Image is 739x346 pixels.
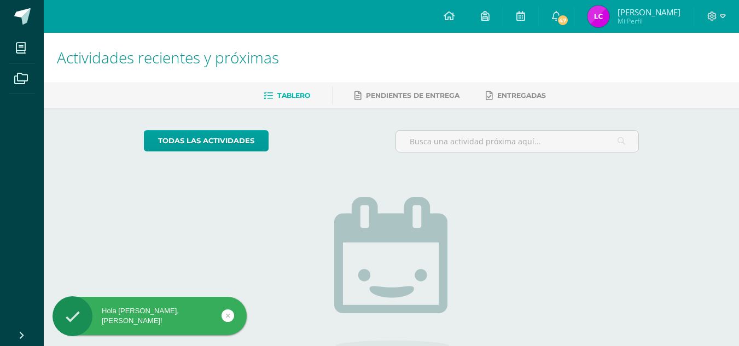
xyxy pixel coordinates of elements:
[57,47,279,68] span: Actividades recientes y próximas
[144,130,269,151] a: todas las Actividades
[618,16,680,26] span: Mi Perfil
[618,7,680,17] span: [PERSON_NAME]
[366,91,459,99] span: Pendientes de entrega
[53,306,247,326] div: Hola [PERSON_NAME], [PERSON_NAME]!
[486,87,546,104] a: Entregadas
[396,131,638,152] input: Busca una actividad próxima aquí...
[556,14,568,26] span: 47
[264,87,310,104] a: Tablero
[354,87,459,104] a: Pendientes de entrega
[497,91,546,99] span: Entregadas
[587,5,609,27] img: ac132aff875490498fecefbbb0ba32bd.png
[277,91,310,99] span: Tablero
